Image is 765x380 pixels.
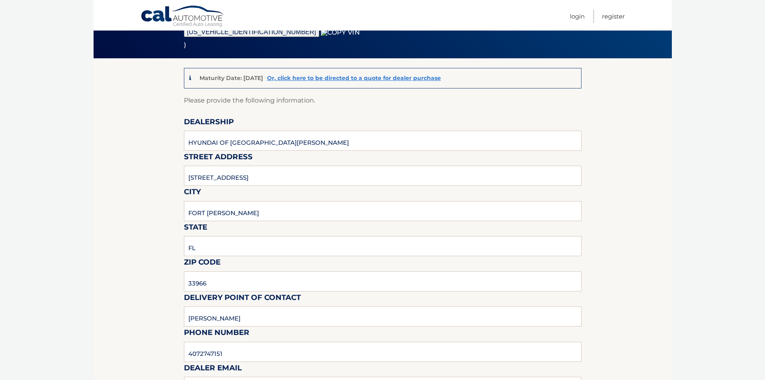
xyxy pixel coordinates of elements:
a: Register [602,10,625,23]
small: (VIN: ) [184,19,473,49]
span: Ground a Vehicle - 2024 Hyundai KONA [184,14,473,50]
img: Copy VIN [321,29,360,36]
label: Dealership [184,116,234,131]
label: Delivery Point of Contact [184,292,301,306]
a: Cal Automotive [141,5,225,29]
label: Phone Number [184,327,249,341]
label: Zip Code [184,256,220,271]
label: Street Address [184,151,253,166]
a: Login [570,10,585,23]
button: [US_VEHICLE_IDENTIFICATION_NUMBER] [184,27,320,37]
label: City [184,186,201,201]
label: Dealer Email [184,362,242,377]
a: Or, click here to be directed to a quote for dealer purchase [267,74,441,82]
label: State [184,221,207,236]
p: Please provide the following information. [184,95,581,106]
p: Maturity Date: [DATE] [200,74,263,82]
